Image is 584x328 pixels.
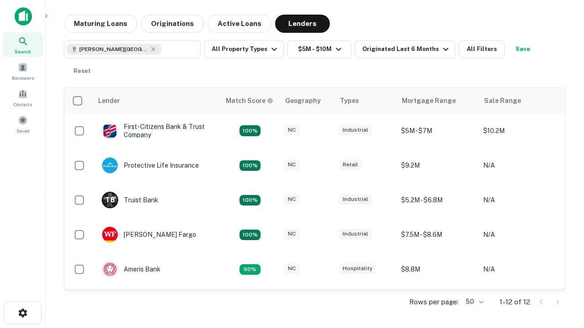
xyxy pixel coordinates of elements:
[280,88,334,113] th: Geography
[226,96,273,106] div: Capitalize uses an advanced AI algorithm to match your search with the best lender. The match sco...
[462,295,485,308] div: 50
[141,15,204,33] button: Originations
[3,32,43,57] a: Search
[355,40,455,58] button: Originated Last 6 Months
[102,158,118,173] img: picture
[479,287,561,321] td: N/A
[284,263,299,274] div: NC
[402,95,456,106] div: Mortgage Range
[102,157,199,174] div: Protective Life Insurance
[64,15,137,33] button: Maturing Loans
[98,95,120,106] div: Lender
[538,226,584,270] iframe: Chat Widget
[102,123,118,138] img: picture
[240,195,261,206] div: Matching Properties: 3, hasApolloMatch: undefined
[396,183,479,217] td: $5.2M - $6.8M
[409,297,459,307] p: Rows per page:
[226,96,271,106] h6: Match Score
[396,287,479,321] td: $9.2M
[500,297,530,307] p: 1–12 of 12
[508,40,537,58] button: Save your search to get updates of matches that match your search criteria.
[396,88,479,113] th: Mortgage Range
[220,88,280,113] th: Capitalize uses an advanced AI algorithm to match your search with the best lender. The match sco...
[287,40,351,58] button: $5M - $10M
[340,95,359,106] div: Types
[240,230,261,241] div: Matching Properties: 2, hasApolloMatch: undefined
[284,194,299,205] div: NC
[284,229,299,239] div: NC
[3,85,43,110] a: Contacts
[284,125,299,135] div: NC
[15,7,32,26] img: capitalize-icon.png
[102,261,118,277] img: picture
[208,15,271,33] button: Active Loans
[339,229,372,239] div: Industrial
[240,264,261,275] div: Matching Properties: 1, hasApolloMatch: undefined
[16,127,30,134] span: Saved
[102,192,158,208] div: Truist Bank
[339,194,372,205] div: Industrial
[68,62,97,80] button: Reset
[479,183,561,217] td: N/A
[396,113,479,148] td: $5M - $7M
[396,252,479,287] td: $8.8M
[396,217,479,252] td: $7.5M - $8.6M
[396,148,479,183] td: $9.2M
[3,112,43,136] a: Saved
[479,148,561,183] td: N/A
[284,159,299,170] div: NC
[339,125,372,135] div: Industrial
[102,261,161,277] div: Ameris Bank
[479,113,561,148] td: $10.2M
[102,123,211,139] div: First-citizens Bank & Trust Company
[102,226,196,243] div: [PERSON_NAME] Fargo
[362,44,451,55] div: Originated Last 6 Months
[484,95,521,106] div: Sale Range
[240,125,261,136] div: Matching Properties: 2, hasApolloMatch: undefined
[339,159,362,170] div: Retail
[334,88,396,113] th: Types
[15,48,31,55] span: Search
[240,160,261,171] div: Matching Properties: 2, hasApolloMatch: undefined
[339,263,376,274] div: Hospitality
[285,95,321,106] div: Geography
[12,74,34,82] span: Borrowers
[479,88,561,113] th: Sale Range
[204,40,284,58] button: All Property Types
[14,101,32,108] span: Contacts
[93,88,220,113] th: Lender
[275,15,330,33] button: Lenders
[102,227,118,242] img: picture
[3,59,43,83] a: Borrowers
[479,217,561,252] td: N/A
[479,252,561,287] td: N/A
[105,195,115,205] p: T B
[459,40,505,58] button: All Filters
[79,45,148,53] span: [PERSON_NAME][GEOGRAPHIC_DATA], [GEOGRAPHIC_DATA]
